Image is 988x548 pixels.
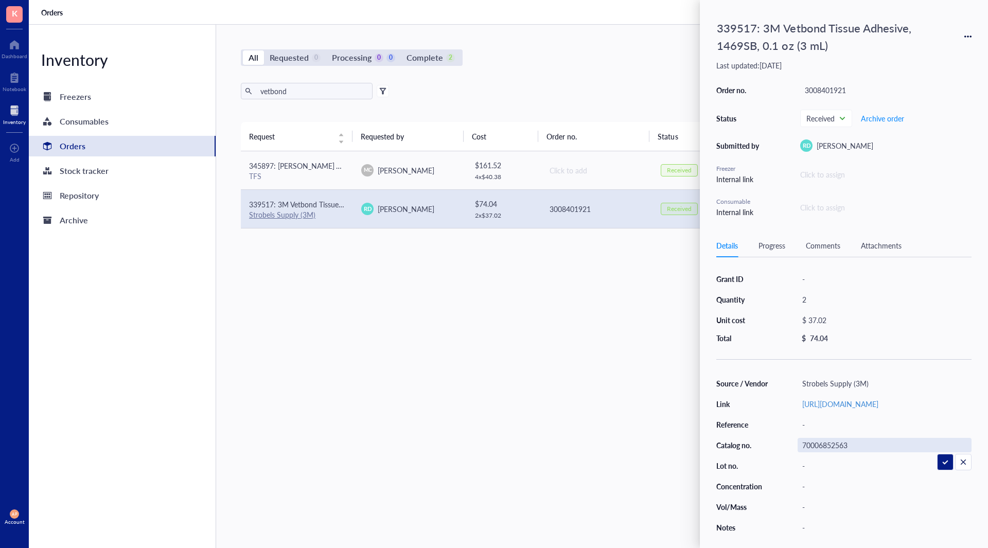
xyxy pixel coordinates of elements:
th: Request [241,122,352,151]
span: [PERSON_NAME] [378,204,434,214]
input: Find orders in table [256,83,368,99]
div: Vol/Mass [716,502,769,511]
div: Click to assign [800,169,972,180]
a: Orders [29,136,216,156]
a: Consumables [29,111,216,132]
span: Archive order [861,114,904,122]
a: Orders [41,8,65,17]
div: Click to add [550,165,644,176]
div: Lot no. [716,461,769,470]
div: Archive [60,213,88,227]
div: 0 [386,54,395,62]
div: Quantity [716,295,769,304]
div: $ [802,333,806,343]
div: $ 161.52 [475,160,533,171]
div: - [798,520,972,535]
div: Attachments [861,240,902,251]
span: RD [802,142,810,150]
span: AP [12,511,17,516]
div: Internal link [716,206,763,218]
div: Processing [332,50,372,65]
div: 2 [798,292,972,307]
span: [PERSON_NAME] [378,165,434,175]
div: Stock tracker [60,164,109,178]
div: TFS [249,171,345,181]
div: - [798,479,972,493]
div: All [249,50,258,65]
div: - [798,272,972,286]
div: Add [10,156,20,163]
div: Last updated: [DATE] [716,61,972,70]
a: Strobels Supply (3M) [249,209,315,220]
th: Status [649,122,724,151]
a: Notebook [3,69,26,92]
div: Catalog no. [716,440,769,450]
div: 0 [312,54,321,62]
div: 0 [375,54,383,62]
a: [URL][DOMAIN_NAME] [802,399,878,409]
div: Complete [407,50,443,65]
div: Received [667,205,692,213]
div: Order no. [716,85,763,95]
a: Freezers [29,86,216,107]
div: Notebook [3,86,26,92]
div: Unit cost [716,315,769,325]
a: Repository [29,185,216,206]
span: Received [806,114,844,123]
span: 339517: 3M Vetbond Tissue Adhesive, 1469SB, 0.1 oz (3 mL) [249,199,443,209]
div: Total [716,333,769,343]
div: Internal link [716,173,763,185]
div: Consumables [60,114,109,129]
div: Reference [716,420,769,429]
div: - [798,458,972,473]
td: Click to add [540,151,652,190]
div: Inventory [3,119,26,125]
div: - [798,417,972,432]
div: 339517: 3M Vetbond Tissue Adhesive, 1469SB, 0.1 oz (3 mL) [712,16,928,57]
td: 3008401921 [540,189,652,228]
th: Requested by [352,122,464,151]
div: $ 74.04 [475,198,533,209]
div: Source / Vendor [716,379,769,388]
div: Repository [60,188,99,203]
div: Grant ID [716,274,769,284]
th: Cost [464,122,538,151]
div: Submitted by [716,141,763,150]
div: $ 37.02 [798,313,967,327]
span: [PERSON_NAME] [817,140,873,151]
div: Account [5,519,25,525]
div: Dashboard [2,53,27,59]
a: Dashboard [2,37,27,59]
span: MC [363,166,372,174]
div: Notes [716,523,769,532]
span: K [12,7,17,20]
a: Stock tracker [29,161,216,181]
div: Received [667,166,692,174]
div: Concentration [716,482,769,491]
div: 2 [446,54,455,62]
div: Progress [758,240,785,251]
div: Inventory [29,49,216,70]
span: Request [249,131,332,142]
div: Consumable [716,197,763,206]
div: Strobels Supply (3M) [798,376,972,391]
div: Freezer [716,164,763,173]
th: Order no. [538,122,650,151]
a: Archive [29,210,216,231]
div: Freezers [60,90,91,104]
div: - [798,500,972,514]
a: Inventory [3,102,26,125]
div: 74.04 [810,333,828,343]
div: Link [716,399,769,409]
div: 3008401921 [550,203,644,215]
div: Details [716,240,738,251]
div: Comments [806,240,840,251]
div: Requested [270,50,309,65]
span: RD [363,204,372,213]
div: Click to assign [800,202,972,213]
div: segmented control [241,49,463,66]
div: Orders [60,139,85,153]
div: 4 x $ 40.38 [475,173,533,181]
span: 345897: [PERSON_NAME] VETERINARY SUPPLY INC 3M VETBOND TISSUE ADHESIVE-3ML [249,161,549,171]
button: Archive order [860,110,905,127]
